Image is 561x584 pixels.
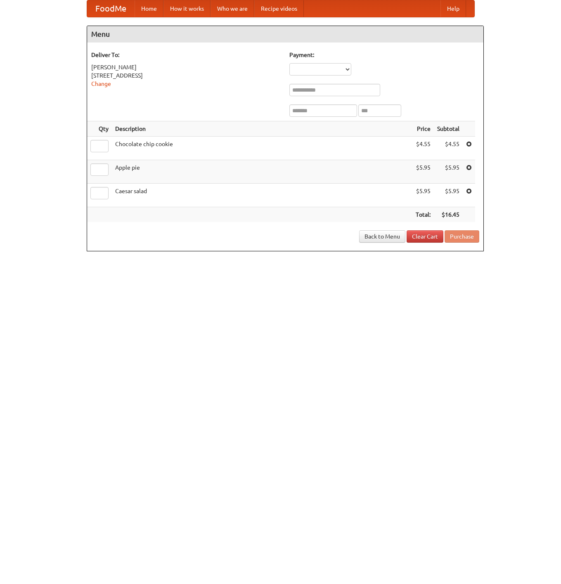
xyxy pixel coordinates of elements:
[163,0,211,17] a: How it works
[289,51,479,59] h5: Payment:
[412,207,434,222] th: Total:
[87,26,483,43] h4: Menu
[412,121,434,137] th: Price
[87,0,135,17] a: FoodMe
[91,80,111,87] a: Change
[254,0,304,17] a: Recipe videos
[440,0,466,17] a: Help
[445,230,479,243] button: Purchase
[135,0,163,17] a: Home
[434,160,463,184] td: $5.95
[407,230,443,243] a: Clear Cart
[412,184,434,207] td: $5.95
[434,184,463,207] td: $5.95
[112,184,412,207] td: Caesar salad
[412,137,434,160] td: $4.55
[91,71,281,80] div: [STREET_ADDRESS]
[434,207,463,222] th: $16.45
[91,63,281,71] div: [PERSON_NAME]
[112,137,412,160] td: Chocolate chip cookie
[87,121,112,137] th: Qty
[434,121,463,137] th: Subtotal
[91,51,281,59] h5: Deliver To:
[434,137,463,160] td: $4.55
[112,121,412,137] th: Description
[211,0,254,17] a: Who we are
[359,230,405,243] a: Back to Menu
[112,160,412,184] td: Apple pie
[412,160,434,184] td: $5.95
